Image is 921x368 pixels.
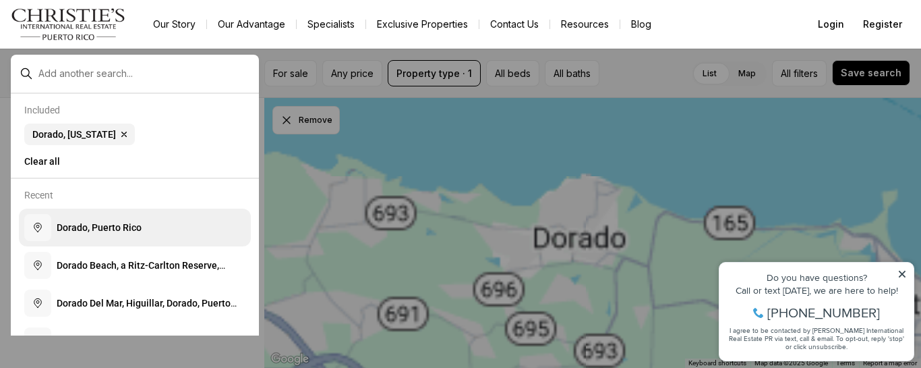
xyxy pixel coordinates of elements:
[366,15,479,34] a: Exclusive Properties
[19,246,251,284] button: Dorado Beach, a Ritz-Carlton Reserve, Dorado Beach Drive, Dorado, Puerto Rico
[11,8,126,41] img: logo
[17,83,192,109] span: I agree to be contacted by [PERSON_NAME] International Real Estate PR via text, call & email. To ...
[207,15,296,34] a: Our Advantage
[550,15,620,34] a: Resources
[818,19,844,30] span: Login
[32,129,116,140] span: Dorado, [US_STATE]
[142,15,206,34] a: Our Story
[620,15,662,34] a: Blog
[24,105,60,115] p: Included
[14,30,195,40] div: Do you have questions?
[297,15,365,34] a: Specialists
[57,298,237,322] span: D o r a d o D e l M a r , H i g u i l l a r , D o r a d o , P u e r t o R i c o
[57,260,230,284] span: D o r a d o B e a c h , a R i t z - C a r l t o n R e s e r v e , D o r a d o B e a c h D r i v e...
[24,151,245,172] button: Clear all
[19,209,251,246] button: Dorado, Puerto Rico
[57,222,142,233] span: D o r a d o , P u e r t o R i c o
[855,11,910,38] button: Register
[479,15,549,34] button: Contact Us
[863,19,902,30] span: Register
[24,190,53,201] p: Recent
[19,284,251,322] button: Dorado Del Mar, Higuillar, Dorado, Puerto Rico
[14,43,195,53] div: Call or text [DATE], we are here to help!
[55,63,168,77] span: [PHONE_NUMBER]
[810,11,852,38] button: Login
